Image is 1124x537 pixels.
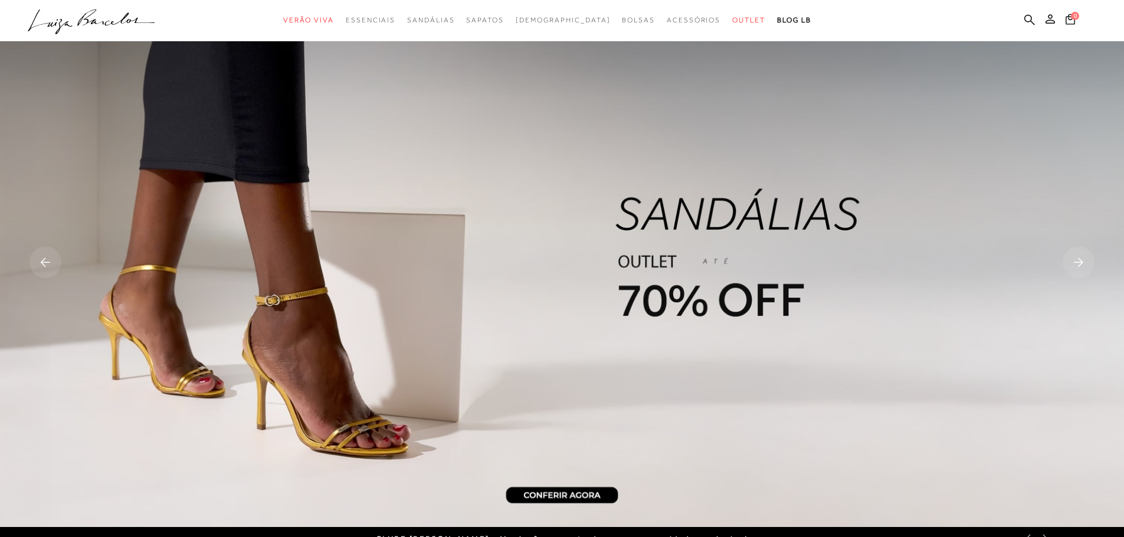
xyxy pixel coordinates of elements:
[346,9,395,31] a: categoryNavScreenReaderText
[407,9,454,31] a: categoryNavScreenReaderText
[732,9,765,31] a: categoryNavScreenReaderText
[622,16,655,24] span: Bolsas
[622,9,655,31] a: categoryNavScreenReaderText
[777,9,811,31] a: BLOG LB
[732,16,765,24] span: Outlet
[283,9,334,31] a: categoryNavScreenReaderText
[346,16,395,24] span: Essenciais
[407,16,454,24] span: Sandálias
[516,9,611,31] a: noSubCategoriesText
[1062,13,1079,29] button: 0
[1071,12,1079,20] span: 0
[667,16,720,24] span: Acessórios
[466,9,503,31] a: categoryNavScreenReaderText
[777,16,811,24] span: BLOG LB
[516,16,611,24] span: [DEMOGRAPHIC_DATA]
[667,9,720,31] a: categoryNavScreenReaderText
[466,16,503,24] span: Sapatos
[283,16,334,24] span: Verão Viva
